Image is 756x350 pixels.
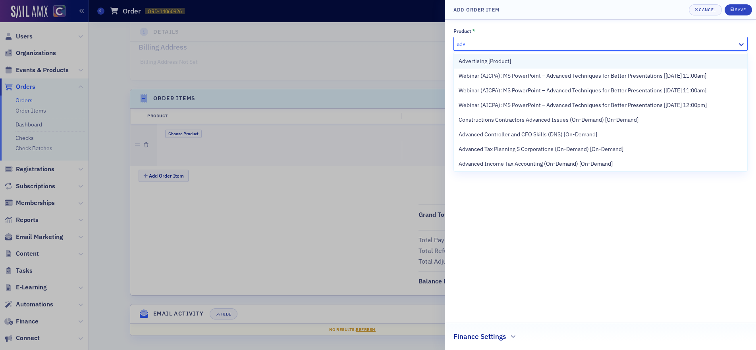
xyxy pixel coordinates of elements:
[459,116,638,124] span: Constructions Contractors Advanced Issues (On-Demand) [On-Demand]
[699,8,715,12] div: Cancel
[459,101,707,109] span: Webinar (AICPA): MS PowerPoint – Advanced Techniques for Better Presentations [[DATE] 12:00pm]
[453,6,499,13] h4: Add Order Item
[459,160,613,168] span: Advanced Income Tax Accounting (On-Demand) [On-Demand]
[459,57,511,65] span: Advertising [Product]
[689,4,722,15] button: Cancel
[459,145,623,153] span: Advanced Tax Planning S Corporations (On-Demand) [On-Demand]
[459,130,597,139] span: Advanced Controller and CFO Skills (DNS) [On-Demand]
[459,72,706,80] span: Webinar (AICPA): MS PowerPoint – Advanced Techniques for Better Presentations [[DATE] 11:00am]
[725,4,752,15] button: Save
[735,8,746,12] div: Save
[472,28,475,34] abbr: This field is required
[453,28,471,34] div: Product
[453,331,506,342] h2: Finance Settings
[459,86,706,95] span: Webinar (AICPA): MS PowerPoint – Advanced Techniques for Better Presentations [[DATE] 11:00am]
